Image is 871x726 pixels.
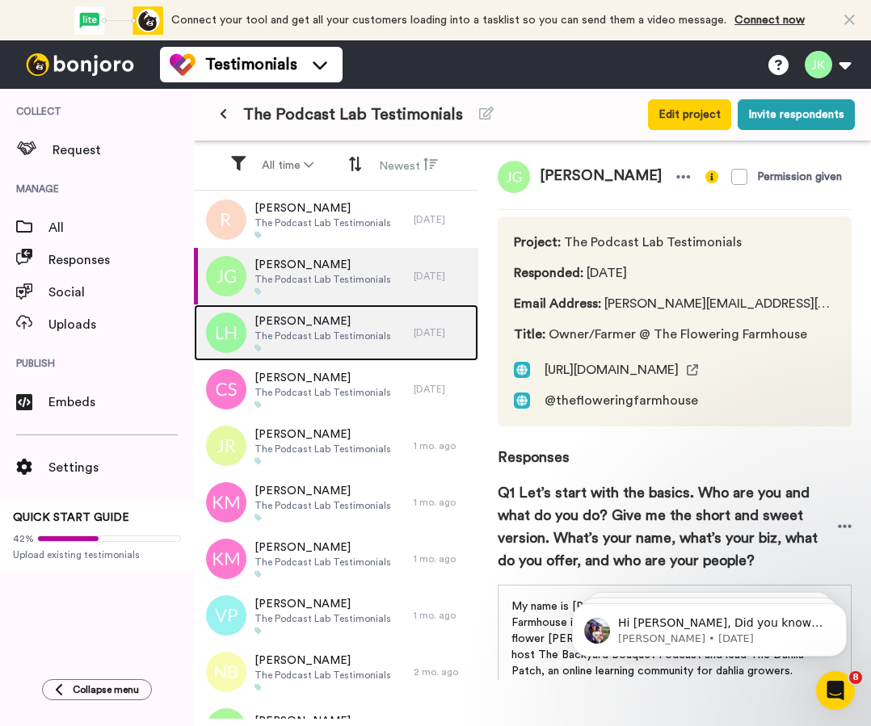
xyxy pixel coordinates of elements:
[48,392,194,412] span: Embeds
[255,669,391,682] span: The Podcast Lab Testimonials
[13,532,34,545] span: 42%
[73,683,139,696] span: Collapse menu
[514,294,835,313] span: [PERSON_NAME][EMAIL_ADDRESS][DOMAIN_NAME]
[19,53,141,76] img: bj-logo-header-white.svg
[48,458,194,477] span: Settings
[243,103,463,126] span: The Podcast Lab Testimonials
[757,169,842,185] div: Permission given
[205,53,297,76] span: Testimonials
[255,216,391,229] span: The Podcast Lab Testimonials
[738,99,855,130] button: Invite respondents
[255,200,391,216] span: [PERSON_NAME]
[511,601,832,725] span: My name is [PERSON_NAME], and I run The Flowering Farmhouse in [GEOGRAPHIC_DATA], [US_STATE]. I’m...
[13,548,181,561] span: Upload existing testimonials
[255,499,391,512] span: The Podcast Lab Testimonials
[545,360,679,380] span: [URL][DOMAIN_NAME]
[194,644,478,700] a: [PERSON_NAME]The Podcast Lab Testimonials2 mo. ago
[255,483,391,499] span: [PERSON_NAME]
[816,671,855,710] iframe: Intercom live chat
[194,474,478,531] a: [PERSON_NAME]The Podcast Lab Testimonials1 mo. ago
[414,609,470,622] div: 1 mo. ago
[734,15,805,26] a: Connect now
[255,539,391,556] span: [PERSON_NAME]
[74,6,163,35] div: animation
[206,313,246,353] img: lh.png
[530,161,671,193] span: [PERSON_NAME]
[53,141,194,160] span: Request
[70,62,279,77] p: Message from Amy, sent 9w ago
[414,270,470,283] div: [DATE]
[369,150,448,181] button: Newest
[48,218,194,237] span: All
[414,383,470,396] div: [DATE]
[548,569,871,682] iframe: Intercom notifications message
[255,257,391,273] span: [PERSON_NAME]
[514,263,835,283] span: [DATE]
[498,481,838,572] span: Q1 Let’s start with the basics. Who are you and what do you do? Give me the short and sweet versi...
[13,512,129,523] span: QUICK START GUIDE
[255,596,391,612] span: [PERSON_NAME]
[255,329,391,342] span: The Podcast Lab Testimonials
[48,250,194,270] span: Responses
[70,47,278,349] span: Hi [PERSON_NAME], Did you know that your Bonjoro subscription includes a free HD video and screen...
[255,273,391,286] span: The Podcast Lab Testimonials
[42,679,152,700] button: Collapse menu
[255,556,391,569] span: The Podcast Lab Testimonials
[194,531,478,587] a: [PERSON_NAME]The Podcast Lab Testimonials1 mo. ago
[514,362,530,378] img: web.svg
[194,418,478,474] a: [PERSON_NAME]The Podcast Lab Testimonials1 mo. ago
[194,248,478,304] a: [PERSON_NAME]The Podcast Lab Testimonials[DATE]
[498,161,530,193] img: jg.png
[206,369,246,409] img: cs.png
[255,443,391,455] span: The Podcast Lab Testimonials
[206,199,246,240] img: r.png
[206,652,246,692] img: nb.png
[194,191,478,248] a: [PERSON_NAME]The Podcast Lab Testimonials[DATE]
[252,151,323,180] button: All time
[414,552,470,565] div: 1 mo. ago
[255,386,391,399] span: The Podcast Lab Testimonials
[498,426,852,468] span: Responses
[255,426,391,443] span: [PERSON_NAME]
[705,170,718,183] img: info-yellow.svg
[514,328,545,341] span: Title :
[170,52,196,78] img: tm-color.svg
[514,392,530,409] img: web.svg
[414,496,470,509] div: 1 mo. ago
[48,315,194,334] span: Uploads
[514,266,583,279] span: Responded :
[255,370,391,386] span: [PERSON_NAME]
[206,482,246,522] img: km.png
[414,213,470,226] div: [DATE]
[194,361,478,418] a: [PERSON_NAME]The Podcast Lab Testimonials[DATE]
[414,326,470,339] div: [DATE]
[194,587,478,644] a: [PERSON_NAME]The Podcast Lab Testimonials1 mo. ago
[849,671,862,684] span: 8
[255,612,391,625] span: The Podcast Lab Testimonials
[545,391,698,410] span: @thefloweringfarmhouse
[255,313,391,329] span: [PERSON_NAME]
[48,283,194,302] span: Social
[514,325,835,344] span: Owner/Farmer @ The Flowering Farmhouse
[206,539,246,579] img: km.png
[206,595,246,636] img: vp.png
[514,236,561,249] span: Project :
[414,665,470,678] div: 2 mo. ago
[514,233,835,252] span: The Podcast Lab Testimonials
[171,15,726,26] span: Connect your tool and get all your customers loading into a tasklist so you can send them a video...
[206,426,246,466] img: jr.png
[255,653,391,669] span: [PERSON_NAME]
[648,99,731,130] button: Edit project
[206,256,246,296] img: jg.png
[514,297,601,310] span: Email Address :
[414,439,470,452] div: 1 mo. ago
[194,304,478,361] a: [PERSON_NAME]The Podcast Lab Testimonials[DATE]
